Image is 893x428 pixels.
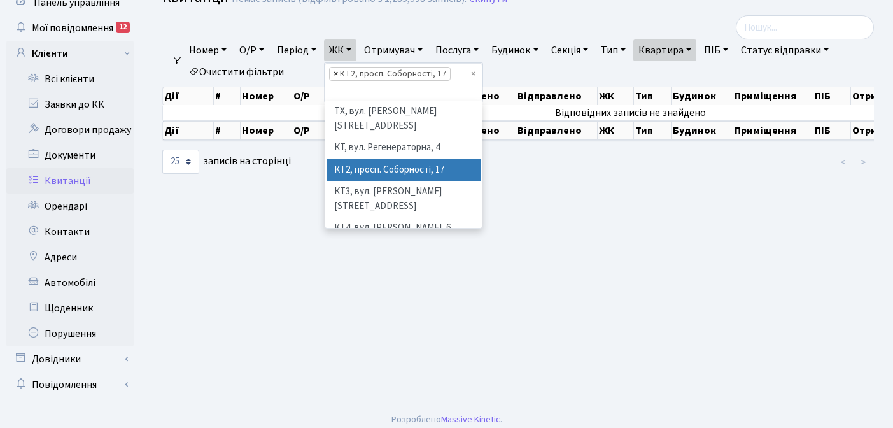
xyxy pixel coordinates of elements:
[214,87,241,105] th: #
[6,372,134,397] a: Повідомлення
[6,270,134,296] a: Автомобілі
[598,121,634,140] th: ЖК
[733,87,814,105] th: Приміщення
[699,39,733,61] a: ПІБ
[359,39,428,61] a: Отримувач
[813,121,850,140] th: ПІБ
[32,21,113,35] span: Мої повідомлення
[672,121,733,140] th: Будинок
[184,39,232,61] a: Номер
[471,68,475,80] span: Видалити всі елементи
[234,39,269,61] a: О/Р
[327,159,481,182] li: КТ2, просп. Соборності, 17
[634,121,672,140] th: Тип
[6,296,134,321] a: Щоденник
[6,219,134,245] a: Контакти
[6,194,134,219] a: Орендарі
[391,413,502,427] div: Розроблено .
[329,67,451,81] li: КТ2, просп. Соборності, 17
[6,92,134,117] a: Заявки до КК
[633,39,696,61] a: Квартира
[6,245,134,270] a: Адреси
[184,61,289,83] a: Очистити фільтри
[162,150,291,174] label: записів на сторінці
[6,168,134,194] a: Квитанції
[6,117,134,143] a: Договори продажу
[634,87,672,105] th: Тип
[163,121,214,140] th: Дії
[324,39,356,61] a: ЖК
[486,39,543,61] a: Будинок
[672,87,733,105] th: Будинок
[214,121,241,140] th: #
[6,66,134,92] a: Всі клієнти
[546,39,593,61] a: Секція
[6,321,134,346] a: Порушення
[733,121,814,140] th: Приміщення
[441,413,500,426] a: Massive Kinetic
[596,39,631,61] a: Тип
[272,39,321,61] a: Період
[6,15,134,41] a: Мої повідомлення12
[116,22,130,33] div: 12
[162,150,199,174] select: записів на сторінці
[327,217,481,239] li: КТ4, вул. [PERSON_NAME], 6
[6,143,134,168] a: Документи
[6,346,134,372] a: Довідники
[327,137,481,159] li: КТ, вул. Регенераторна, 4
[241,87,292,105] th: Номер
[163,87,214,105] th: Дії
[292,121,330,140] th: О/Р
[292,87,330,105] th: О/Р
[327,101,481,137] li: ТХ, вул. [PERSON_NAME][STREET_ADDRESS]
[598,87,634,105] th: ЖК
[813,87,850,105] th: ПІБ
[6,41,134,66] a: Клієнти
[241,121,292,140] th: Номер
[327,181,481,217] li: КТ3, вул. [PERSON_NAME][STREET_ADDRESS]
[736,15,874,39] input: Пошук...
[516,87,598,105] th: Відправлено
[516,121,598,140] th: Відправлено
[334,68,338,80] span: ×
[736,39,834,61] a: Статус відправки
[430,39,484,61] a: Послуга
